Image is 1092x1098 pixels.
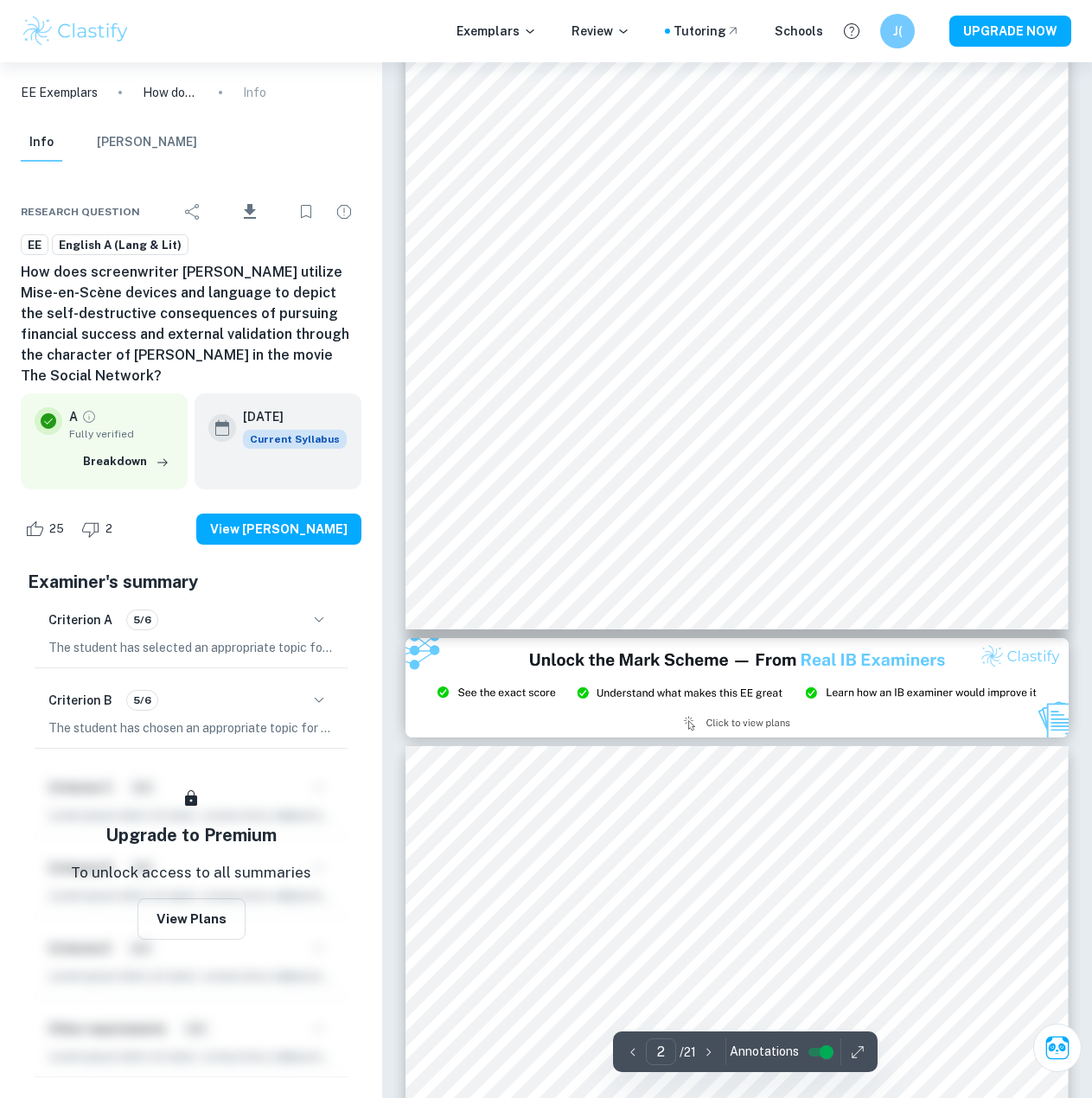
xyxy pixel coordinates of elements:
h6: [DATE] [243,407,333,426]
button: View [PERSON_NAME] [196,514,361,545]
h5: Examiner's summary [28,569,354,595]
button: UPGRADE NOW [949,16,1071,47]
a: Grade fully verified [81,409,97,425]
span: Annotations [730,1043,799,1061]
button: J( [880,14,915,48]
button: Breakdown [79,449,174,475]
a: Tutoring [674,22,740,41]
a: EE Exemplars [21,83,98,102]
button: [PERSON_NAME] [97,124,197,162]
div: Share [176,195,210,229]
span: EE [22,237,48,254]
p: Review [572,22,630,41]
span: Fully verified [69,426,174,442]
img: Ad [406,638,1069,737]
div: Download [214,189,285,234]
p: Exemplars [457,22,537,41]
button: Ask Clai [1033,1024,1082,1072]
span: Current Syllabus [243,430,347,449]
div: Bookmark [289,195,323,229]
div: Report issue [327,195,361,229]
div: Dislike [77,515,122,543]
button: View Plans [137,898,246,940]
button: Info [21,124,62,162]
h6: Criterion A [48,610,112,629]
span: 2 [96,520,122,538]
p: / 21 [680,1043,696,1062]
p: How does screenwriter [PERSON_NAME] utilize Mise-en-Scène devices and language to depict the self... [143,83,198,102]
p: A [69,407,78,426]
p: To unlock access to all summaries [71,862,311,884]
span: English A (Lang & Lit) [53,237,188,254]
div: Like [21,515,73,543]
span: 5/6 [127,693,157,708]
span: 5/6 [127,612,157,628]
p: The student has selected an appropriate topic for their essay, focusing on the film "The Social N... [48,638,334,657]
h6: Criterion B [48,691,112,710]
h6: How does screenwriter [PERSON_NAME] utilize Mise-en-Scène devices and language to depict the self... [21,262,361,386]
p: The student has chosen an appropriate topic for their essay, exploring "The Social Network" throu... [48,718,334,737]
a: EE [21,234,48,256]
h6: J( [888,22,908,41]
img: Clastify logo [21,14,131,48]
span: Research question [21,204,140,220]
button: Help and Feedback [837,16,866,46]
div: This exemplar is based on the current syllabus. Feel free to refer to it for inspiration/ideas wh... [243,430,347,449]
p: Info [243,83,266,102]
a: Schools [775,22,823,41]
h5: Upgrade to Premium [105,822,277,848]
a: English A (Lang & Lit) [52,234,188,256]
span: 25 [40,520,73,538]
